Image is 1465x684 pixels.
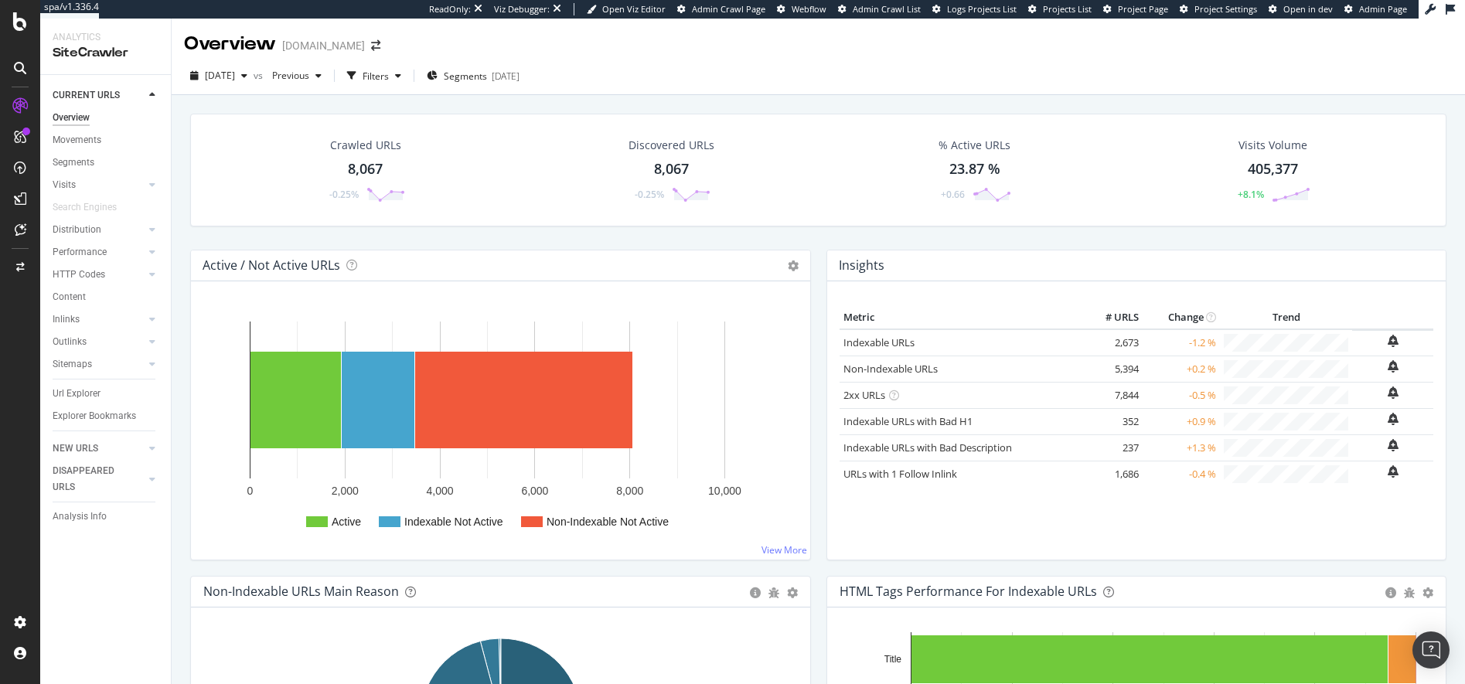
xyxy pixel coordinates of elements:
a: Admin Crawl List [838,3,921,15]
a: CURRENT URLS [53,87,145,104]
th: # URLS [1081,306,1143,329]
span: Project Settings [1194,3,1257,15]
div: bell-plus [1388,335,1399,347]
div: Movements [53,132,101,148]
div: Non-Indexable URLs Main Reason [203,584,399,599]
span: Logs Projects List [947,3,1017,15]
a: Admin Crawl Page [677,3,765,15]
span: 2025 Aug. 10th [205,69,235,82]
div: Crawled URLs [330,138,401,153]
span: Project Page [1118,3,1168,15]
div: 405,377 [1248,159,1298,179]
div: arrow-right-arrow-left [371,40,380,51]
button: Filters [341,63,407,88]
td: -0.4 % [1143,461,1220,487]
div: [DATE] [492,70,520,83]
a: Segments [53,155,160,171]
div: Filters [363,70,389,83]
div: A chart. [203,306,798,547]
td: 1,686 [1081,461,1143,487]
div: DISAPPEARED URLS [53,463,131,495]
a: Open Viz Editor [587,3,666,15]
text: Indexable Not Active [404,516,503,528]
div: bell-plus [1388,360,1399,373]
div: Url Explorer [53,386,101,402]
td: 352 [1081,408,1143,434]
div: Open Intercom Messenger [1412,631,1450,669]
div: gear [787,587,798,598]
h4: Insights [839,255,884,276]
div: Discovered URLs [629,138,714,153]
div: Segments [53,155,94,171]
a: Movements [53,132,160,148]
a: Explorer Bookmarks [53,408,160,424]
div: -0.25% [635,188,664,201]
div: [DOMAIN_NAME] [282,38,365,53]
a: Performance [53,244,145,260]
span: Projects List [1043,3,1092,15]
text: 10,000 [708,485,741,497]
div: bell-plus [1388,465,1399,478]
a: Inlinks [53,311,145,328]
a: Url Explorer [53,386,160,402]
a: NEW URLS [53,441,145,457]
span: Open Viz Editor [602,3,666,15]
div: bug [768,587,779,598]
div: gear [1422,587,1433,598]
div: Sitemaps [53,356,92,373]
a: Indexable URLs with Bad Description [843,441,1012,454]
a: HTTP Codes [53,267,145,283]
div: +0.66 [941,188,965,201]
a: Overview [53,110,160,126]
a: Open in dev [1269,3,1333,15]
a: Non-Indexable URLs [843,362,938,376]
div: Outlinks [53,334,87,350]
span: Previous [266,69,309,82]
td: -0.5 % [1143,382,1220,408]
span: Admin Crawl Page [692,3,765,15]
text: Title [884,654,901,665]
th: Metric [840,306,1082,329]
div: Overview [184,31,276,57]
a: Webflow [777,3,826,15]
th: Trend [1220,306,1352,329]
a: Indexable URLs [843,335,915,349]
div: bug [1404,587,1415,598]
td: +1.3 % [1143,434,1220,461]
div: Explorer Bookmarks [53,408,136,424]
div: -0.25% [329,188,359,201]
td: +0.2 % [1143,356,1220,382]
text: Non-Indexable Not Active [547,516,669,528]
div: % Active URLs [939,138,1010,153]
div: Overview [53,110,90,126]
a: Content [53,289,160,305]
td: +0.9 % [1143,408,1220,434]
a: Project Settings [1180,3,1257,15]
td: 5,394 [1081,356,1143,382]
a: Outlinks [53,334,145,350]
div: bell-plus [1388,413,1399,425]
div: bell-plus [1388,386,1399,399]
a: Sitemaps [53,356,145,373]
div: 8,067 [654,159,689,179]
a: Logs Projects List [932,3,1017,15]
a: Analysis Info [53,509,160,525]
a: 2xx URLs [843,388,885,402]
td: 237 [1081,434,1143,461]
a: Distribution [53,222,145,238]
div: Visits Volume [1238,138,1307,153]
button: Segments[DATE] [421,63,526,88]
a: Search Engines [53,199,132,216]
span: vs [254,69,266,82]
text: 0 [247,485,254,497]
i: Options [788,260,799,271]
span: Webflow [792,3,826,15]
div: CURRENT URLS [53,87,120,104]
text: 4,000 [427,485,454,497]
div: 23.87 % [949,159,1000,179]
text: 8,000 [616,485,643,497]
td: 7,844 [1081,382,1143,408]
text: 6,000 [521,485,548,497]
span: Admin Page [1359,3,1407,15]
span: Admin Crawl List [853,3,921,15]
